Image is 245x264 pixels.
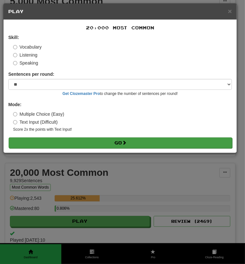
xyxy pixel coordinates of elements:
[13,61,17,65] input: Speaking
[8,91,232,97] small: to change the number of sentences per round!
[63,91,100,96] a: Get Clozemaster Pro
[8,71,54,77] label: Sentences per round:
[13,44,42,50] label: Vocabulary
[8,102,21,107] strong: Mode:
[13,127,232,132] small: Score 2x the points with Text Input !
[13,112,17,116] input: Multiple Choice (Easy)
[228,7,232,15] span: ×
[13,53,17,57] input: Listening
[13,120,17,124] input: Text Input (Difficult)
[228,8,232,14] button: Close
[13,119,58,125] label: Text Input (Difficult)
[13,60,38,66] label: Speaking
[13,45,17,49] input: Vocabulary
[13,52,37,58] label: Listening
[9,137,232,148] button: Go
[13,111,64,117] label: Multiple Choice (Easy)
[8,35,19,40] strong: Skill:
[8,8,232,15] h5: Play
[86,25,154,30] span: 20,000 Most Common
